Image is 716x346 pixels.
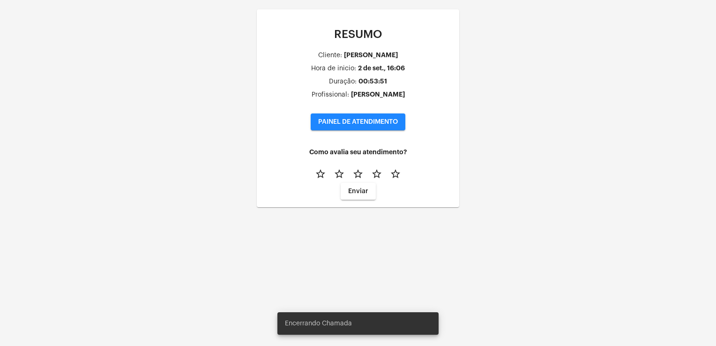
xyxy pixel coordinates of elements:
[285,319,352,328] span: Encerrando Chamada
[352,168,364,180] mat-icon: star_border
[351,91,405,98] div: [PERSON_NAME]
[318,52,342,59] div: Cliente:
[358,78,387,85] div: 00:53:51
[390,168,401,180] mat-icon: star_border
[264,149,452,156] h4: Como avalia seu atendimento?
[358,65,405,72] div: 2 de set., 16:06
[371,168,382,180] mat-icon: star_border
[341,183,376,200] button: Enviar
[311,113,405,130] button: PAINEL DE ATENDIMENTO
[348,188,368,195] span: Enviar
[315,168,326,180] mat-icon: star_border
[318,119,398,125] span: PAINEL DE ATENDIMENTO
[329,78,357,85] div: Duração:
[344,52,398,59] div: [PERSON_NAME]
[264,28,452,40] p: RESUMO
[311,65,356,72] div: Hora de inicio:
[312,91,349,98] div: Profissional:
[334,168,345,180] mat-icon: star_border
